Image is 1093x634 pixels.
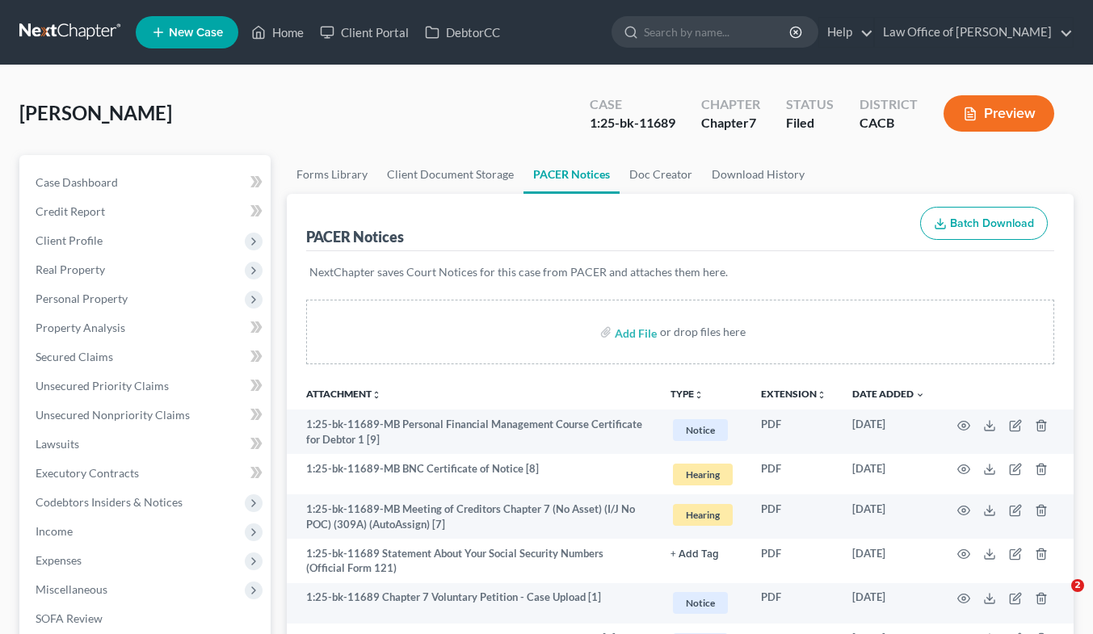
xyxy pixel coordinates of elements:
[701,114,760,132] div: Chapter
[671,549,719,560] button: + Add Tag
[36,350,113,363] span: Secured Claims
[23,313,271,342] a: Property Analysis
[819,18,873,47] a: Help
[287,583,658,624] td: 1:25-bk-11689 Chapter 7 Voluntary Petition - Case Upload [1]
[306,388,381,400] a: Attachmentunfold_more
[23,168,271,197] a: Case Dashboard
[748,409,839,454] td: PDF
[761,388,826,400] a: Extensionunfold_more
[817,390,826,400] i: unfold_more
[839,583,938,624] td: [DATE]
[169,27,223,39] span: New Case
[673,464,733,485] span: Hearing
[36,292,128,305] span: Personal Property
[1038,579,1077,618] iframe: Intercom live chat
[309,264,1051,280] p: NextChapter saves Court Notices for this case from PACER and attaches them here.
[372,390,381,400] i: unfold_more
[523,155,620,194] a: PACER Notices
[36,233,103,247] span: Client Profile
[748,494,839,539] td: PDF
[673,592,728,614] span: Notice
[36,175,118,189] span: Case Dashboard
[786,114,834,132] div: Filed
[671,417,735,443] a: Notice
[36,611,103,625] span: SOFA Review
[860,95,918,114] div: District
[860,114,918,132] div: CACB
[287,494,658,539] td: 1:25-bk-11689-MB Meeting of Creditors Chapter 7 (No Asset) (I/J No POC) (309A) (AutoAssign) [7]
[36,408,190,422] span: Unsecured Nonpriority Claims
[875,18,1073,47] a: Law Office of [PERSON_NAME]
[644,17,792,47] input: Search by name...
[748,539,839,583] td: PDF
[306,227,404,246] div: PACER Notices
[620,155,702,194] a: Doc Creator
[36,553,82,567] span: Expenses
[671,389,704,400] button: TYPEunfold_more
[36,582,107,596] span: Miscellaneous
[702,155,814,194] a: Download History
[23,459,271,488] a: Executory Contracts
[287,409,658,454] td: 1:25-bk-11689-MB Personal Financial Management Course Certificate for Debtor 1 [9]
[748,454,839,495] td: PDF
[701,95,760,114] div: Chapter
[377,155,523,194] a: Client Document Storage
[786,95,834,114] div: Status
[312,18,417,47] a: Client Portal
[590,95,675,114] div: Case
[36,204,105,218] span: Credit Report
[36,321,125,334] span: Property Analysis
[839,539,938,583] td: [DATE]
[590,114,675,132] div: 1:25-bk-11689
[671,546,735,561] a: + Add Tag
[19,101,172,124] span: [PERSON_NAME]
[749,115,756,130] span: 7
[839,494,938,539] td: [DATE]
[660,324,746,340] div: or drop files here
[23,342,271,372] a: Secured Claims
[748,583,839,624] td: PDF
[36,262,105,276] span: Real Property
[671,502,735,528] a: Hearing
[23,430,271,459] a: Lawsuits
[23,401,271,430] a: Unsecured Nonpriority Claims
[36,466,139,480] span: Executory Contracts
[417,18,508,47] a: DebtorCC
[839,454,938,495] td: [DATE]
[243,18,312,47] a: Home
[920,207,1048,241] button: Batch Download
[23,197,271,226] a: Credit Report
[694,390,704,400] i: unfold_more
[23,604,271,633] a: SOFA Review
[1071,579,1084,592] span: 2
[287,155,377,194] a: Forms Library
[36,495,183,509] span: Codebtors Insiders & Notices
[673,504,733,526] span: Hearing
[950,216,1034,230] span: Batch Download
[287,454,658,495] td: 1:25-bk-11689-MB BNC Certificate of Notice [8]
[852,388,925,400] a: Date Added expand_more
[673,419,728,441] span: Notice
[36,437,79,451] span: Lawsuits
[839,409,938,454] td: [DATE]
[944,95,1054,132] button: Preview
[915,390,925,400] i: expand_more
[671,590,735,616] a: Notice
[23,372,271,401] a: Unsecured Priority Claims
[36,379,169,393] span: Unsecured Priority Claims
[36,524,73,538] span: Income
[671,461,735,488] a: Hearing
[287,539,658,583] td: 1:25-bk-11689 Statement About Your Social Security Numbers (Official Form 121)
